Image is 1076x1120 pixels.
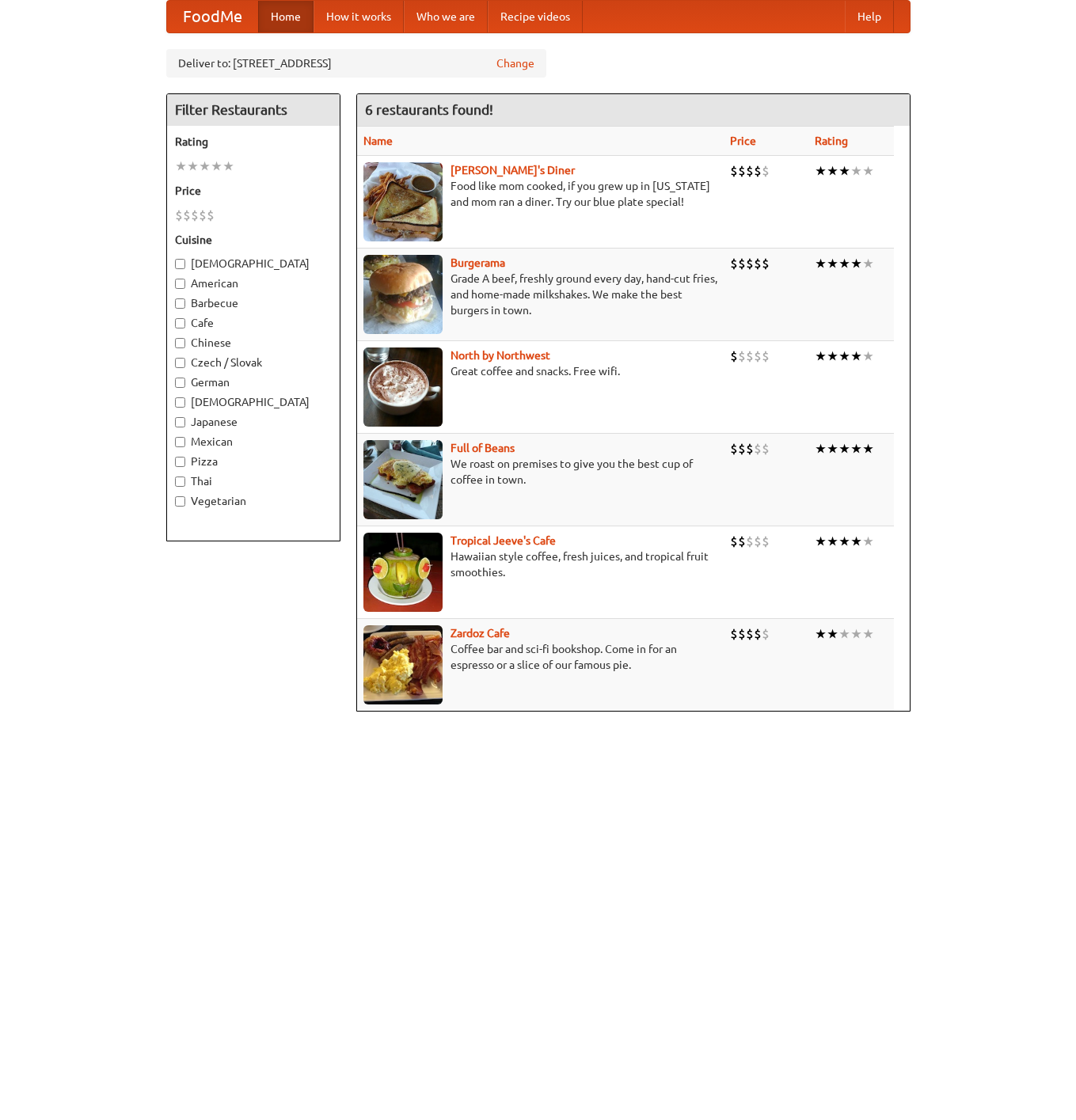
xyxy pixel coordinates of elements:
[175,183,332,199] h5: Price
[451,349,550,362] a: North by Northwest
[175,358,185,368] input: Czech / Slovak
[730,135,756,147] a: Price
[175,134,332,150] h5: Rating
[827,162,838,180] li: ★
[211,158,222,175] li: ★
[815,625,827,643] li: ★
[754,347,762,365] li: $
[175,397,185,408] input: [DEMOGRAPHIC_DATA]
[175,158,187,175] li: ★
[762,625,770,643] li: $
[451,627,510,640] b: Zardoz Cafe
[363,625,443,704] img: zardoz.jpg
[167,1,258,32] a: FoodMe
[754,533,762,550] li: $
[175,374,332,390] label: German
[166,49,546,78] div: Deliver to: [STREET_ADDRESS]
[175,417,185,427] input: Japanese
[827,255,838,272] li: ★
[175,318,185,328] input: Cafe
[363,162,443,241] img: sallys.jpg
[746,533,754,550] li: $
[175,496,185,507] input: Vegetarian
[838,162,850,180] li: ★
[738,347,746,365] li: $
[815,533,827,550] li: ★
[815,135,848,147] a: Rating
[222,158,234,175] li: ★
[451,442,515,454] a: Full of Beans
[199,158,211,175] li: ★
[730,162,738,180] li: $
[862,162,874,180] li: ★
[175,355,332,370] label: Czech / Slovak
[862,533,874,550] li: ★
[175,207,183,224] li: $
[762,440,770,457] li: $
[762,255,770,272] li: $
[363,347,443,427] img: north.jpg
[730,255,738,272] li: $
[762,162,770,180] li: $
[850,347,862,365] li: ★
[815,255,827,272] li: ★
[838,533,850,550] li: ★
[815,440,827,457] li: ★
[363,271,717,318] p: Grade A beef, freshly ground every day, hand-cut fries, and home-made milkshakes. We make the bes...
[199,207,207,224] li: $
[827,625,838,643] li: ★
[730,625,738,643] li: $
[838,255,850,272] li: ★
[187,158,199,175] li: ★
[730,347,738,365] li: $
[314,1,404,32] a: How it works
[451,164,575,177] a: [PERSON_NAME]'s Diner
[363,533,443,612] img: jeeves.jpg
[175,454,332,469] label: Pizza
[175,437,185,447] input: Mexican
[815,162,827,180] li: ★
[738,625,746,643] li: $
[815,347,827,365] li: ★
[838,347,850,365] li: ★
[363,549,717,580] p: Hawaiian style coffee, fresh juices, and tropical fruit smoothies.
[862,625,874,643] li: ★
[175,473,332,489] label: Thai
[363,178,717,210] p: Food like mom cooked, if you grew up in [US_STATE] and mom ran a diner. Try our blue plate special!
[838,440,850,457] li: ★
[363,456,717,488] p: We roast on premises to give you the best cup of coffee in town.
[363,440,443,519] img: beans.jpg
[762,533,770,550] li: $
[191,207,199,224] li: $
[754,625,762,643] li: $
[175,298,185,309] input: Barbecue
[258,1,314,32] a: Home
[862,255,874,272] li: ★
[850,533,862,550] li: ★
[850,255,862,272] li: ★
[754,440,762,457] li: $
[175,232,332,248] h5: Cuisine
[207,207,215,224] li: $
[746,347,754,365] li: $
[496,55,534,71] a: Change
[365,102,493,117] ng-pluralize: 6 restaurants found!
[738,162,746,180] li: $
[746,255,754,272] li: $
[738,533,746,550] li: $
[488,1,583,32] a: Recipe videos
[175,457,185,467] input: Pizza
[845,1,894,32] a: Help
[827,347,838,365] li: ★
[183,207,191,224] li: $
[363,363,717,379] p: Great coffee and snacks. Free wifi.
[746,625,754,643] li: $
[746,440,754,457] li: $
[451,256,505,269] a: Burgerama
[730,440,738,457] li: $
[404,1,488,32] a: Who we are
[451,534,556,547] b: Tropical Jeeve's Cafe
[175,493,332,509] label: Vegetarian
